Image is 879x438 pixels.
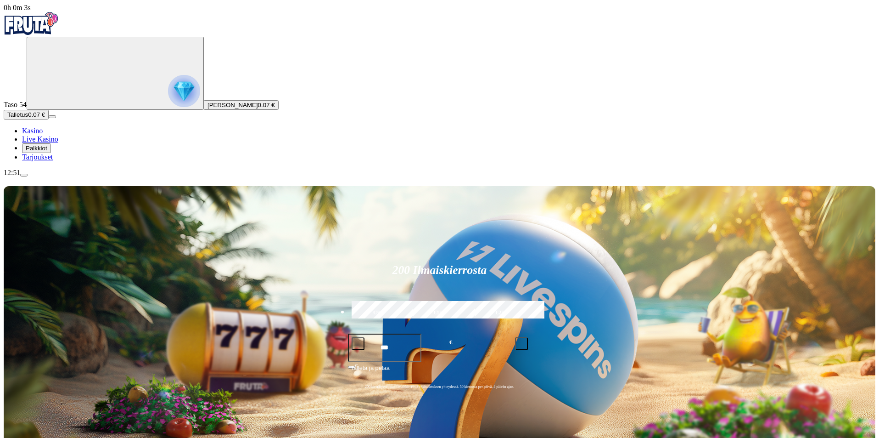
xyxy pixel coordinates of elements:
[4,101,27,108] span: Taso 54
[258,102,275,108] span: 0.07 €
[28,111,45,118] span: 0.07 €
[515,337,528,350] button: plus icon
[4,28,59,36] a: Fruta
[351,364,390,380] span: Talleta ja pelaa
[449,338,452,347] span: €
[22,127,43,135] a: Kasino
[348,363,532,381] button: Talleta ja pelaa
[20,174,28,176] button: menu
[349,300,406,326] label: €50
[22,143,51,153] button: Palkkiot
[4,4,31,11] span: user session time
[49,115,56,118] button: menu
[7,111,28,118] span: Talletus
[473,300,530,326] label: €250
[27,37,204,110] button: reward progress
[4,127,875,161] nav: Main menu
[22,135,58,143] a: Live Kasino
[26,145,47,152] span: Palkkiot
[4,12,875,161] nav: Primary
[4,12,59,35] img: Fruta
[168,75,200,107] img: reward progress
[204,100,279,110] button: [PERSON_NAME]0.07 €
[4,110,49,119] button: Talletusplus icon0.07 €
[411,300,468,326] label: €150
[22,153,53,161] a: Tarjoukset
[207,102,258,108] span: [PERSON_NAME]
[4,169,20,176] span: 12:51
[352,337,364,350] button: minus icon
[355,363,358,368] span: €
